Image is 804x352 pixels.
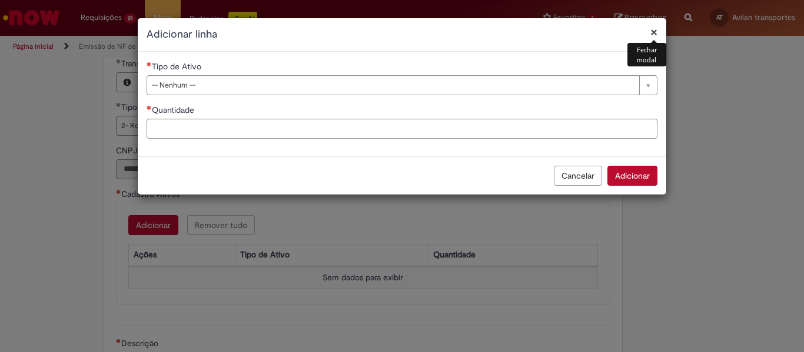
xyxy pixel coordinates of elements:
[147,27,657,42] h2: Adicionar linha
[152,105,197,115] span: Quantidade
[607,166,657,186] button: Adicionar
[147,62,152,66] span: Necessários
[152,76,633,95] span: -- Nenhum --
[152,61,204,72] span: Tipo de Ativo
[650,26,657,38] button: Fechar modal
[554,166,602,186] button: Cancelar
[627,43,667,66] div: Fechar modal
[147,119,657,139] input: Quantidade
[147,105,152,110] span: Necessários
